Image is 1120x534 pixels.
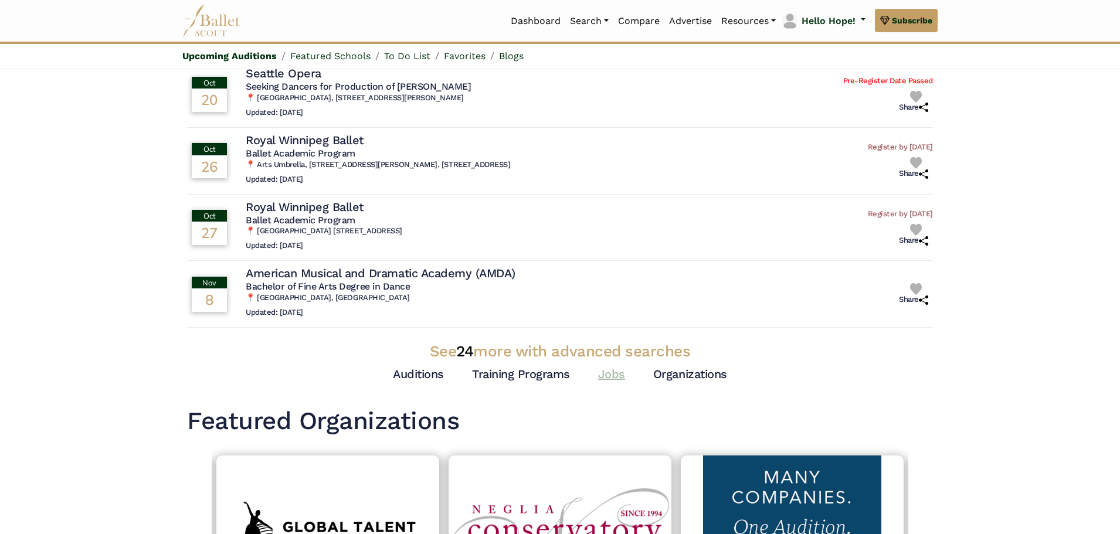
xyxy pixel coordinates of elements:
[598,367,625,381] a: Jobs
[899,295,928,305] h6: Share
[192,288,227,311] div: 8
[246,308,520,318] h6: Updated: [DATE]
[192,89,227,111] div: 20
[499,50,524,62] a: Blogs
[246,66,321,81] h4: Seattle Opera
[187,342,933,362] h3: See more with advanced searches
[246,160,510,170] h6: 📍 Arts Umbrella, [STREET_ADDRESS][PERSON_NAME]. [STREET_ADDRESS]
[565,9,613,33] a: Search
[444,50,486,62] a: Favorites
[717,9,780,33] a: Resources
[246,226,402,236] h6: 📍 [GEOGRAPHIC_DATA] [STREET_ADDRESS]
[868,209,933,219] h6: Register by [DATE]
[246,266,515,281] h4: American Musical and Dramatic Academy (AMDA)
[875,9,938,32] a: Subscribe
[782,13,798,29] img: profile picture
[664,9,717,33] a: Advertise
[472,367,570,381] a: Training Programs
[384,50,430,62] a: To Do List
[246,199,364,215] h4: Royal Winnipeg Ballet
[899,236,928,246] h6: Share
[192,155,227,178] div: 26
[456,342,473,360] span: 24
[246,148,510,160] h5: Ballet Academic Program
[192,222,227,244] div: 27
[246,241,402,251] h6: Updated: [DATE]
[246,175,510,185] h6: Updated: [DATE]
[192,143,227,155] div: Oct
[290,50,371,62] a: Featured Schools
[899,103,928,113] h6: Share
[843,76,933,86] h6: Pre-Register Date Passed
[393,367,444,381] a: Auditions
[802,13,856,29] p: Hello Hope!
[613,9,664,33] a: Compare
[246,81,471,93] h5: Seeking Dancers for Production of [PERSON_NAME]
[246,293,520,303] h6: 📍 [GEOGRAPHIC_DATA], [GEOGRAPHIC_DATA]
[880,14,890,27] img: gem.svg
[192,277,227,288] div: Nov
[246,281,520,293] h5: Bachelor of Fine Arts Degree in Dance
[892,14,932,27] span: Subscribe
[868,142,933,152] h6: Register by [DATE]
[653,367,727,381] a: Organizations
[246,93,471,103] h6: 📍 [GEOGRAPHIC_DATA], [STREET_ADDRESS][PERSON_NAME]
[187,405,933,437] h1: Featured Organizations
[899,169,928,179] h6: Share
[506,9,565,33] a: Dashboard
[246,215,402,227] h5: Ballet Academic Program
[246,132,364,148] h4: Royal Winnipeg Ballet
[192,210,227,222] div: Oct
[246,108,471,118] h6: Updated: [DATE]
[780,12,866,30] a: profile picture Hello Hope!
[192,77,227,89] div: Oct
[182,50,277,62] a: Upcoming Auditions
